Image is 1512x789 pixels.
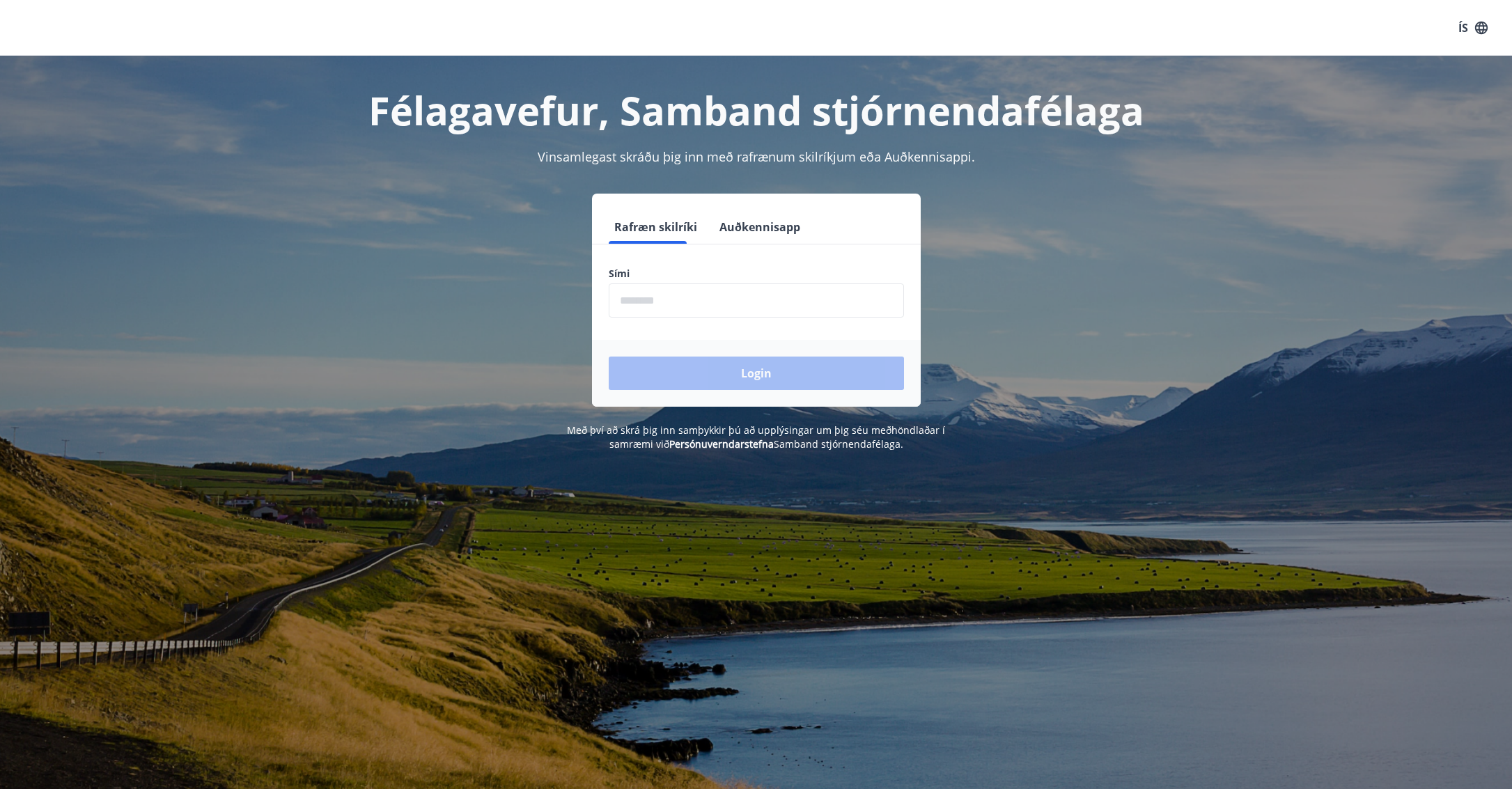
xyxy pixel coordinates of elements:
[609,210,703,244] button: Rafræn skilríki
[567,423,945,451] span: Með því að skrá þig inn samþykkir þú að upplýsingar um þig séu meðhöndlaðar í samræmi við Samband...
[609,267,904,281] label: Sími
[538,148,975,165] span: Vinsamlegast skráðu þig inn með rafrænum skilríkjum eða Auðkennisappi.
[272,84,1241,136] h1: Félagavefur, Samband stjórnendafélaga
[669,437,774,451] a: Persónuverndarstefna
[714,210,806,244] button: Auðkennisapp
[1451,15,1495,40] button: ÍS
